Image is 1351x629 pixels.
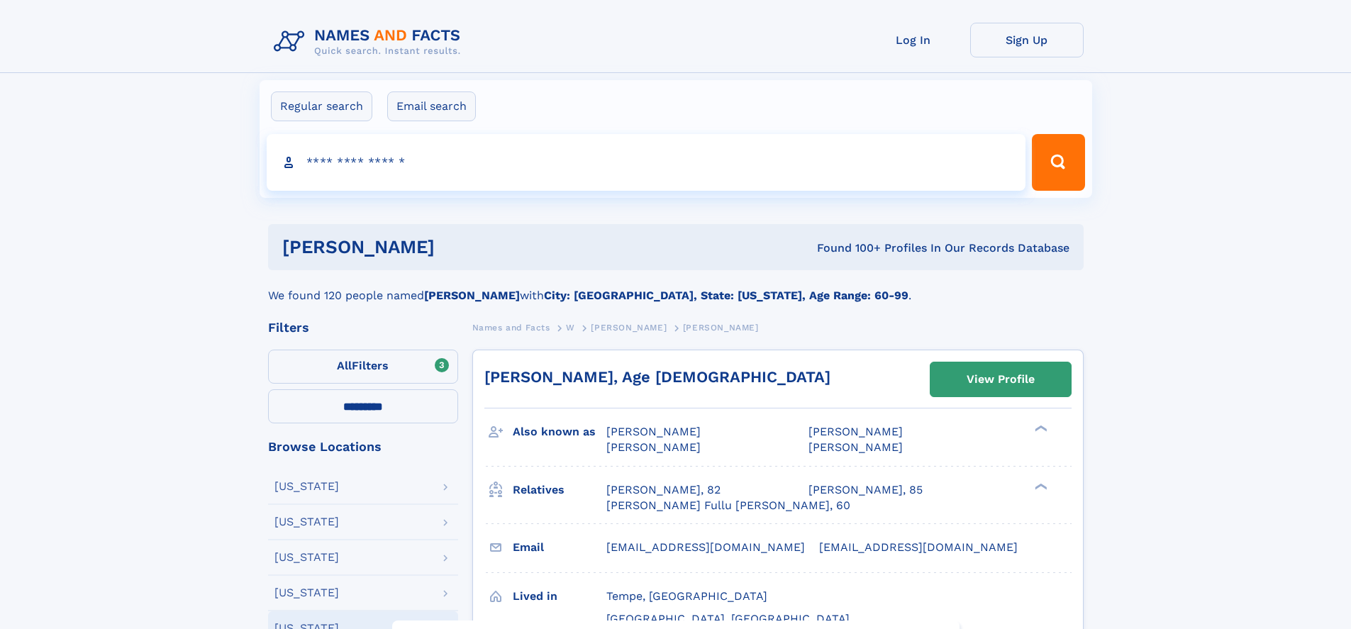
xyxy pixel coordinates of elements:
[606,482,721,498] a: [PERSON_NAME], 82
[268,270,1084,304] div: We found 120 people named with .
[274,552,339,563] div: [US_STATE]
[268,350,458,384] label: Filters
[484,368,830,386] a: [PERSON_NAME], Age [DEMOGRAPHIC_DATA]
[566,323,575,333] span: W
[337,359,352,372] span: All
[274,516,339,528] div: [US_STATE]
[626,240,1069,256] div: Found 100+ Profiles In Our Records Database
[268,440,458,453] div: Browse Locations
[808,440,903,454] span: [PERSON_NAME]
[271,91,372,121] label: Regular search
[606,498,850,513] a: [PERSON_NAME] Fullu [PERSON_NAME], 60
[591,323,667,333] span: [PERSON_NAME]
[513,535,606,560] h3: Email
[472,318,550,336] a: Names and Facts
[513,584,606,608] h3: Lived in
[274,481,339,492] div: [US_STATE]
[267,134,1026,191] input: search input
[513,420,606,444] h3: Also known as
[274,587,339,599] div: [US_STATE]
[424,289,520,302] b: [PERSON_NAME]
[544,289,908,302] b: City: [GEOGRAPHIC_DATA], State: [US_STATE], Age Range: 60-99
[1032,134,1084,191] button: Search Button
[930,362,1071,396] a: View Profile
[967,363,1035,396] div: View Profile
[591,318,667,336] a: [PERSON_NAME]
[566,318,575,336] a: W
[606,589,767,603] span: Tempe, [GEOGRAPHIC_DATA]
[387,91,476,121] label: Email search
[268,23,472,61] img: Logo Names and Facts
[513,478,606,502] h3: Relatives
[808,425,903,438] span: [PERSON_NAME]
[970,23,1084,57] a: Sign Up
[857,23,970,57] a: Log In
[606,440,701,454] span: [PERSON_NAME]
[606,540,805,554] span: [EMAIL_ADDRESS][DOMAIN_NAME]
[1031,482,1048,491] div: ❯
[683,323,759,333] span: [PERSON_NAME]
[282,238,626,256] h1: [PERSON_NAME]
[808,482,923,498] a: [PERSON_NAME], 85
[606,612,850,625] span: [GEOGRAPHIC_DATA], [GEOGRAPHIC_DATA]
[606,425,701,438] span: [PERSON_NAME]
[268,321,458,334] div: Filters
[1031,424,1048,433] div: ❯
[819,540,1018,554] span: [EMAIL_ADDRESS][DOMAIN_NAME]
